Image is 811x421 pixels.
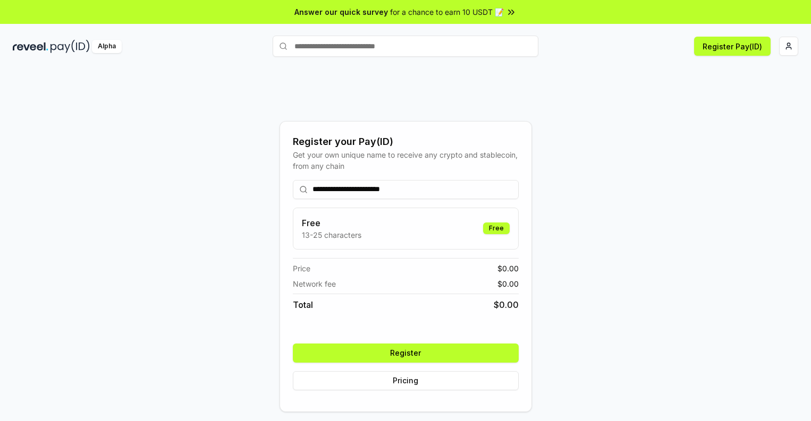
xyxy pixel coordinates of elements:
[694,37,771,56] button: Register Pay(ID)
[293,263,310,274] span: Price
[293,343,519,363] button: Register
[497,263,519,274] span: $ 0.00
[293,298,313,311] span: Total
[494,298,519,311] span: $ 0.00
[293,149,519,171] div: Get your own unique name to receive any crypto and stablecoin, from any chain
[302,229,361,240] p: 13-25 characters
[13,40,48,53] img: reveel_dark
[483,222,510,234] div: Free
[293,134,519,149] div: Register your Pay(ID)
[294,6,388,18] span: Answer our quick survey
[92,40,122,53] div: Alpha
[293,278,336,289] span: Network fee
[293,371,519,390] button: Pricing
[50,40,90,53] img: pay_id
[302,217,361,229] h3: Free
[390,6,504,18] span: for a chance to earn 10 USDT 📝
[497,278,519,289] span: $ 0.00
